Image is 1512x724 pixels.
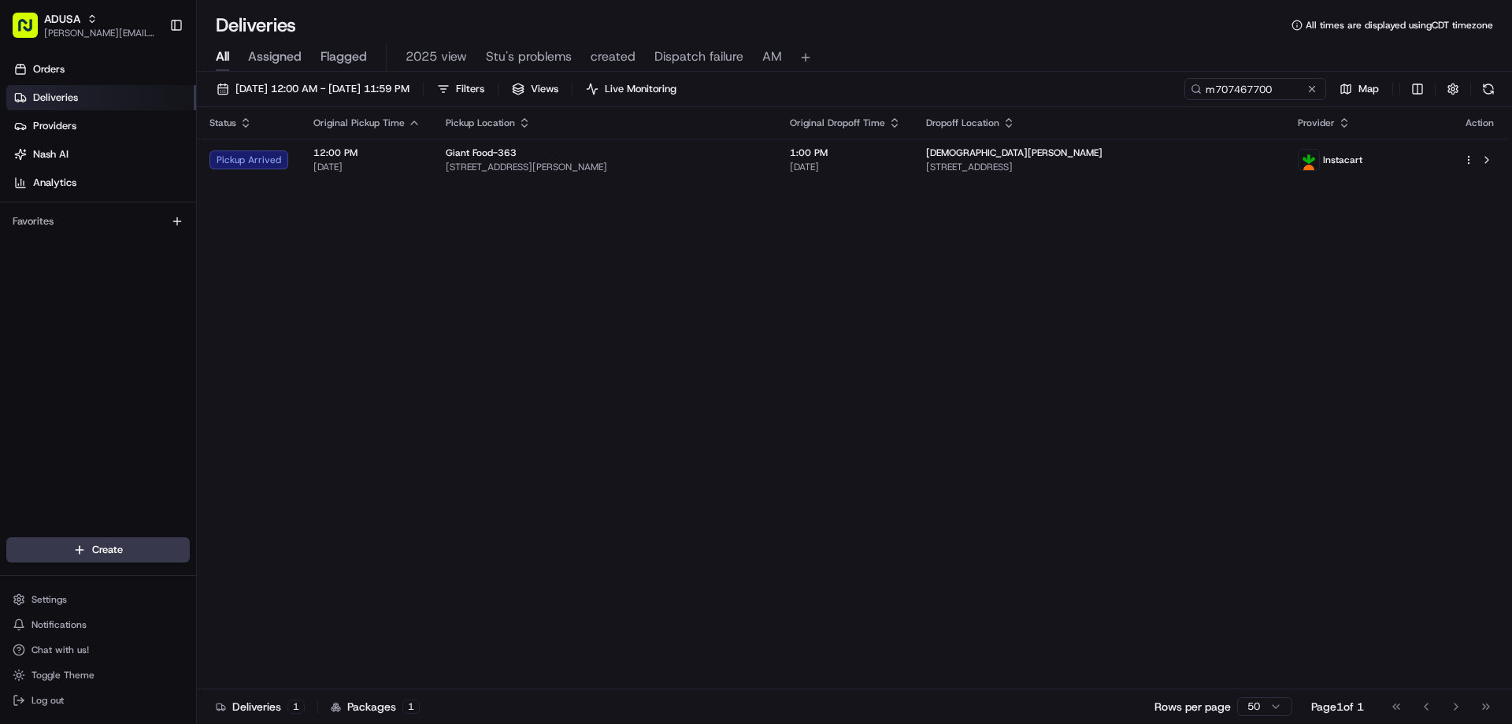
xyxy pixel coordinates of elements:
span: Dropoff Location [926,117,999,129]
button: ADUSA[PERSON_NAME][EMAIL_ADDRESS][PERSON_NAME][DOMAIN_NAME] [6,6,163,44]
button: Map [1332,78,1386,100]
span: 12:00 PM [313,147,421,159]
p: Rows per page [1154,699,1231,715]
span: Create [92,543,123,557]
span: Status [209,117,236,129]
span: [STREET_ADDRESS] [926,161,1273,173]
a: 📗Knowledge Base [9,222,127,251]
button: Views [505,78,565,100]
button: ADUSA [44,11,80,27]
span: AM [762,47,782,66]
span: 1:00 PM [790,147,901,159]
img: Nash [16,16,47,47]
button: Settings [6,588,190,611]
a: Orders [6,57,196,82]
span: Original Pickup Time [313,117,405,129]
div: Action [1463,117,1496,129]
span: Stu's problems [486,47,572,66]
div: 💻 [133,230,146,243]
span: Toggle Theme [31,669,94,681]
div: Favorites [6,209,190,234]
button: Chat with us! [6,639,190,661]
span: Analytics [33,176,76,190]
div: Deliveries [216,699,305,715]
span: Settings [31,593,67,606]
div: We're available if you need us! [54,166,199,179]
span: Filters [456,82,484,96]
span: 2025 view [406,47,467,66]
button: Filters [430,78,491,100]
button: [DATE] 12:00 AM - [DATE] 11:59 PM [209,78,417,100]
span: Nash AI [33,147,69,162]
span: Pylon [157,267,191,279]
a: Nash AI [6,142,196,167]
span: [DATE] [313,161,421,173]
span: Flagged [321,47,367,66]
a: Deliveries [6,85,196,110]
span: Providers [33,119,76,133]
span: Dispatch failure [654,47,743,66]
span: [DEMOGRAPHIC_DATA][PERSON_NAME] [926,147,1102,159]
a: Providers [6,113,196,139]
button: Live Monitoring [579,78,684,100]
button: Notifications [6,614,190,636]
a: Powered byPylon [111,266,191,279]
span: Live Monitoring [605,82,676,96]
span: Provider [1298,117,1335,129]
span: created [591,47,636,66]
span: Views [531,82,558,96]
div: 1 [287,700,305,714]
h1: Deliveries [216,13,296,38]
span: API Documentation [149,228,253,244]
div: 📗 [16,230,28,243]
span: Log out [31,694,64,707]
input: Clear [41,102,260,118]
span: Giant Food-363 [446,147,517,159]
span: Chat with us! [31,644,89,656]
span: Original Dropoff Time [790,117,885,129]
span: [DATE] 12:00 AM - [DATE] 11:59 PM [235,82,409,96]
button: Toggle Theme [6,664,190,686]
a: Analytics [6,170,196,195]
div: Packages [331,699,420,715]
span: Notifications [31,618,87,631]
span: All [216,47,229,66]
img: 1736555255976-a54dd68f-1ca7-489b-9aae-adbdc363a1c4 [16,150,44,179]
div: 1 [402,700,420,714]
span: All times are displayed using CDT timezone [1306,19,1493,32]
div: Start new chat [54,150,258,166]
img: profile_instacart_ahold_partner.png [1299,150,1319,170]
a: 💻API Documentation [127,222,259,251]
input: Type to search [1184,78,1326,100]
span: Instacart [1323,154,1362,166]
span: Deliveries [33,91,78,105]
button: Start new chat [268,155,287,174]
button: Refresh [1477,78,1499,100]
button: [PERSON_NAME][EMAIL_ADDRESS][PERSON_NAME][DOMAIN_NAME] [44,27,157,39]
span: Assigned [248,47,302,66]
div: Page 1 of 1 [1311,699,1364,715]
span: Map [1358,82,1379,96]
button: Create [6,537,190,562]
span: Pickup Location [446,117,515,129]
span: Orders [33,62,65,76]
span: Knowledge Base [31,228,120,244]
button: Log out [6,689,190,711]
span: [STREET_ADDRESS][PERSON_NAME] [446,161,765,173]
span: [DATE] [790,161,901,173]
p: Welcome 👋 [16,63,287,88]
